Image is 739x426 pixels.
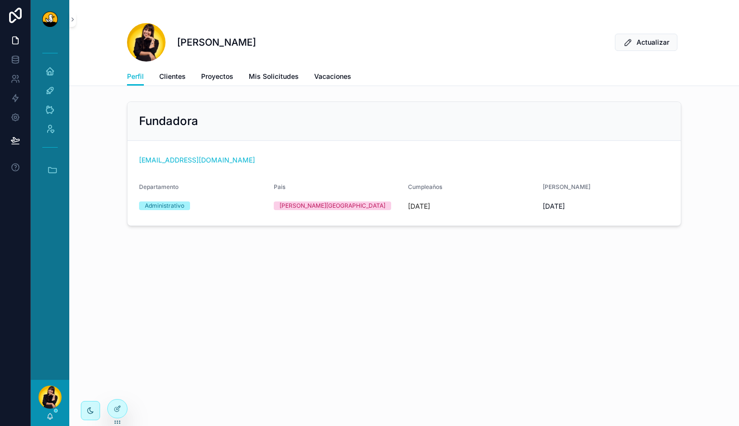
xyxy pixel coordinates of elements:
span: Departamento [139,183,178,190]
span: Vacaciones [314,72,351,81]
span: Proyectos [201,72,233,81]
a: Vacaciones [314,68,351,87]
button: Actualizar [615,34,677,51]
span: [PERSON_NAME] [543,183,590,190]
span: Actualizar [637,38,669,47]
p: [DATE] [408,201,430,211]
div: Administrativo [145,201,184,210]
span: [DATE] [543,201,670,211]
a: Clientes [159,68,186,87]
a: [EMAIL_ADDRESS][DOMAIN_NAME] [139,155,255,165]
div: scrollable content [31,38,69,197]
span: Clientes [159,72,186,81]
span: Mis Solicitudes [249,72,299,81]
a: Mis Solicitudes [249,68,299,87]
span: Perfil [127,72,144,81]
span: Cumpleaños [408,183,442,190]
img: App logo [42,12,58,27]
span: Pais [274,183,285,190]
h2: Fundadora [139,113,198,129]
div: [PERSON_NAME][GEOGRAPHIC_DATA] [280,201,385,210]
a: Perfil [127,68,144,86]
h1: [PERSON_NAME] [177,36,256,49]
a: Proyectos [201,68,233,87]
